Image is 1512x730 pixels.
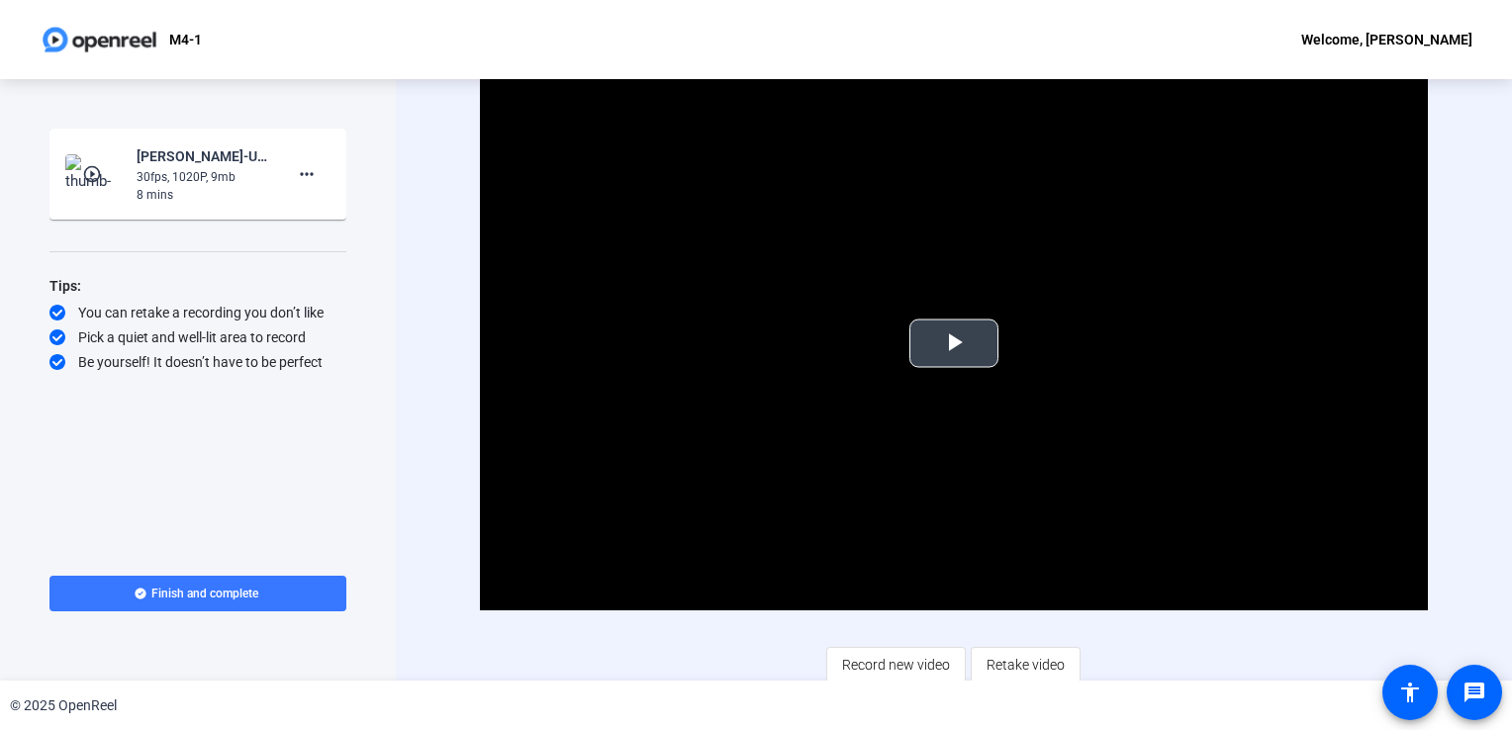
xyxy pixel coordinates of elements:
mat-icon: more_horiz [295,162,319,186]
button: Retake video [971,647,1081,683]
span: Record new video [842,646,950,684]
div: 30fps, 1020P, 9mb [137,168,269,186]
span: Finish and complete [151,586,258,601]
button: Finish and complete [49,576,346,611]
div: 8 mins [137,186,269,204]
mat-icon: message [1463,681,1486,704]
div: You can retake a recording you don’t like [49,303,346,322]
div: Pick a quiet and well-lit area to record [49,327,346,347]
div: [PERSON_NAME]-UAPTC-ENRG 10011 FOOTAGE-M4-1-1756848792804-screen [137,144,269,168]
img: OpenReel logo [40,20,159,59]
mat-icon: accessibility [1398,681,1422,704]
div: Welcome, [PERSON_NAME] [1301,28,1472,51]
img: thumb-nail [65,154,124,194]
div: © 2025 OpenReel [10,695,117,716]
span: Retake video [987,646,1065,684]
div: Be yourself! It doesn’t have to be perfect [49,352,346,372]
button: Play Video [909,319,998,368]
div: Video Player [480,77,1429,610]
div: Tips: [49,274,346,298]
button: Record new video [826,647,966,683]
mat-icon: play_circle_outline [82,164,106,184]
p: M4-1 [169,28,202,51]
